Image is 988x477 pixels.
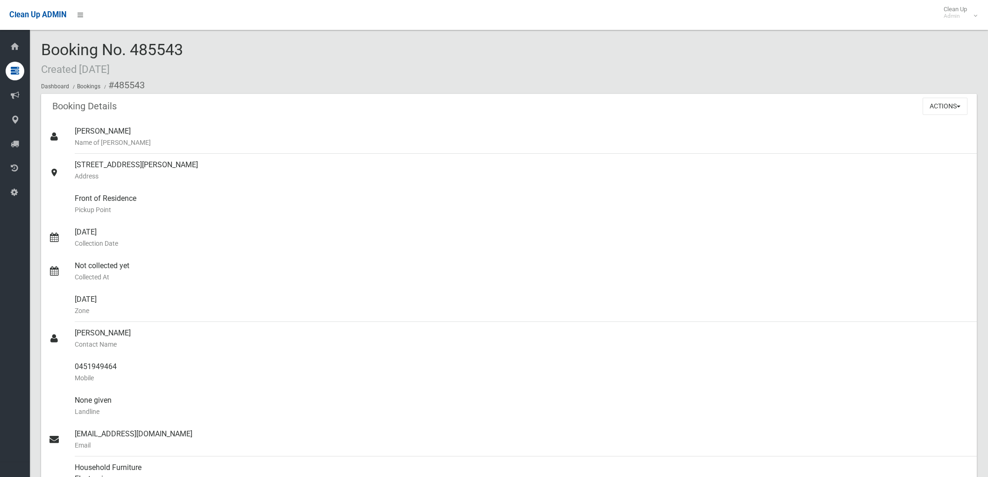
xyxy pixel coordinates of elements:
[75,440,969,451] small: Email
[75,372,969,384] small: Mobile
[944,13,967,20] small: Admin
[75,187,969,221] div: Front of Residence
[923,98,967,115] button: Actions
[75,221,969,255] div: [DATE]
[75,322,969,356] div: [PERSON_NAME]
[41,40,183,77] span: Booking No. 485543
[41,83,69,90] a: Dashboard
[939,6,976,20] span: Clean Up
[75,305,969,316] small: Zone
[75,154,969,187] div: [STREET_ADDRESS][PERSON_NAME]
[9,10,66,19] span: Clean Up ADMIN
[41,97,128,115] header: Booking Details
[41,63,110,75] small: Created [DATE]
[102,77,145,94] li: #485543
[75,238,969,249] small: Collection Date
[77,83,100,90] a: Bookings
[75,271,969,283] small: Collected At
[75,356,969,389] div: 0451949464
[75,423,969,456] div: [EMAIL_ADDRESS][DOMAIN_NAME]
[75,406,969,417] small: Landline
[41,423,977,456] a: [EMAIL_ADDRESS][DOMAIN_NAME]Email
[75,288,969,322] div: [DATE]
[75,171,969,182] small: Address
[75,339,969,350] small: Contact Name
[75,137,969,148] small: Name of [PERSON_NAME]
[75,255,969,288] div: Not collected yet
[75,120,969,154] div: [PERSON_NAME]
[75,389,969,423] div: None given
[75,204,969,215] small: Pickup Point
